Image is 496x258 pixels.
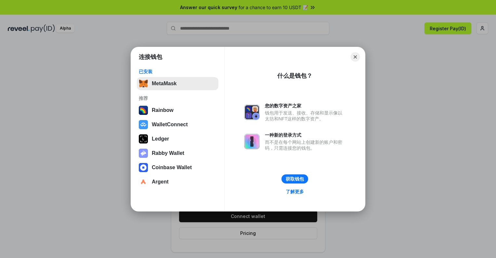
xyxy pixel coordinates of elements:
div: 您的数字资产之家 [265,103,346,109]
div: 了解更多 [286,189,304,195]
img: svg+xml,%3Csvg%20xmlns%3D%22http%3A%2F%2Fwww.w3.org%2F2000%2Fsvg%22%20fill%3D%22none%22%20viewBox... [139,149,148,158]
img: svg+xml,%3Csvg%20width%3D%2228%22%20height%3D%2228%22%20viewBox%3D%220%200%2028%2028%22%20fill%3D... [139,120,148,129]
div: WalletConnect [152,122,188,128]
div: Rainbow [152,107,174,113]
button: Argent [137,175,218,188]
button: Rabby Wallet [137,147,218,160]
img: svg+xml,%3Csvg%20width%3D%2228%22%20height%3D%2228%22%20viewBox%3D%220%200%2028%2028%22%20fill%3D... [139,163,148,172]
img: svg+xml,%3Csvg%20fill%3D%22none%22%20height%3D%2233%22%20viewBox%3D%220%200%2035%2033%22%20width%... [139,79,148,88]
button: Ledger [137,132,218,145]
div: 钱包用于发送、接收、存储和显示像以太坊和NFT这样的数字资产。 [265,110,346,122]
div: 推荐 [139,95,216,101]
div: Argent [152,179,169,185]
button: Rainbow [137,104,218,117]
button: Close [351,52,360,61]
button: MetaMask [137,77,218,90]
div: 而不是在每个网站上创建新的账户和密码，只需连接您的钱包。 [265,139,346,151]
h1: 连接钱包 [139,53,162,61]
img: svg+xml,%3Csvg%20width%3D%22120%22%20height%3D%22120%22%20viewBox%3D%220%200%20120%20120%22%20fil... [139,106,148,115]
img: svg+xml,%3Csvg%20xmlns%3D%22http%3A%2F%2Fwww.w3.org%2F2000%2Fsvg%22%20fill%3D%22none%22%20viewBox... [244,104,260,120]
img: svg+xml,%3Csvg%20xmlns%3D%22http%3A%2F%2Fwww.w3.org%2F2000%2Fsvg%22%20width%3D%2228%22%20height%3... [139,134,148,143]
div: 获取钱包 [286,176,304,182]
a: 了解更多 [282,187,308,196]
img: svg+xml,%3Csvg%20width%3D%2228%22%20height%3D%2228%22%20viewBox%3D%220%200%2028%2028%22%20fill%3D... [139,177,148,186]
div: Ledger [152,136,169,142]
div: 已安装 [139,69,216,75]
div: MetaMask [152,81,176,87]
div: 什么是钱包？ [277,72,312,80]
div: Coinbase Wallet [152,165,192,170]
div: 一种新的登录方式 [265,132,346,138]
button: 获取钱包 [281,174,308,183]
button: Coinbase Wallet [137,161,218,174]
button: WalletConnect [137,118,218,131]
img: svg+xml,%3Csvg%20xmlns%3D%22http%3A%2F%2Fwww.w3.org%2F2000%2Fsvg%22%20fill%3D%22none%22%20viewBox... [244,134,260,149]
div: Rabby Wallet [152,150,184,156]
